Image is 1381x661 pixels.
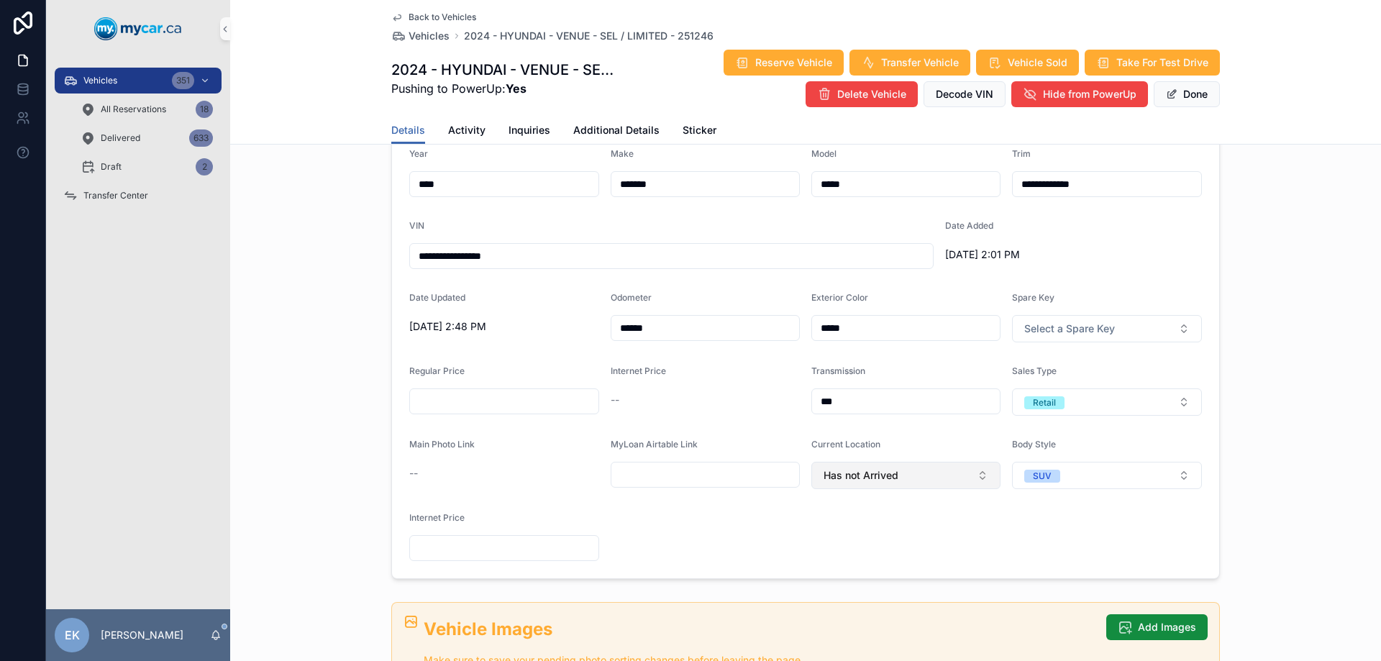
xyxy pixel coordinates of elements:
[55,68,222,94] a: Vehicles351
[1043,87,1136,101] span: Hide from PowerUp
[1012,365,1057,376] span: Sales Type
[72,154,222,180] a: Draft2
[945,247,1135,262] span: [DATE] 2:01 PM
[409,466,418,480] span: --
[101,628,183,642] p: [PERSON_NAME]
[409,292,465,303] span: Date Updated
[1012,462,1202,489] button: Select Button
[806,81,918,107] button: Delete Vehicle
[1085,50,1220,76] button: Take For Test Drive
[424,617,1095,641] h2: Vehicle Images
[101,161,122,173] span: Draft
[464,29,714,43] a: 2024 - HYUNDAI - VENUE - SEL / LIMITED - 251246
[611,292,652,303] span: Odometer
[811,439,880,450] span: Current Location
[83,75,117,86] span: Vehicles
[391,12,476,23] a: Back to Vehicles
[881,55,959,70] span: Transfer Vehicle
[837,87,906,101] span: Delete Vehicle
[611,365,666,376] span: Internet Price
[196,101,213,118] div: 18
[506,81,527,96] strong: Yes
[391,80,617,97] span: Pushing to PowerUp:
[1138,620,1196,634] span: Add Images
[1024,322,1115,336] span: Select a Spare Key
[724,50,844,76] button: Reserve Vehicle
[101,132,140,144] span: Delivered
[72,125,222,151] a: Delivered633
[945,220,993,231] span: Date Added
[1116,55,1208,70] span: Take For Test Drive
[1012,315,1202,342] button: Select Button
[976,50,1079,76] button: Vehicle Sold
[409,439,475,450] span: Main Photo Link
[936,87,993,101] span: Decode VIN
[83,190,148,201] span: Transfer Center
[409,148,428,159] span: Year
[65,626,80,644] span: EK
[1012,439,1056,450] span: Body Style
[409,220,424,231] span: VIN
[409,512,465,523] span: Internet Price
[755,55,832,70] span: Reserve Vehicle
[611,393,619,407] span: --
[101,104,166,115] span: All Reservations
[1106,614,1208,640] button: Add Images
[94,17,182,40] img: App logo
[46,58,230,227] div: scrollable content
[1154,81,1220,107] button: Done
[55,183,222,209] a: Transfer Center
[1033,470,1052,483] div: SUV
[1011,81,1148,107] button: Hide from PowerUp
[611,148,634,159] span: Make
[391,117,425,145] a: Details
[1012,388,1202,416] button: Select Button
[391,60,617,80] h1: 2024 - HYUNDAI - VENUE - SEL / LIMITED - 251246
[611,439,698,450] span: MyLoan Airtable Link
[172,72,194,89] div: 351
[849,50,970,76] button: Transfer Vehicle
[409,319,599,334] span: [DATE] 2:48 PM
[1012,148,1031,159] span: Trim
[448,117,486,146] a: Activity
[1008,55,1067,70] span: Vehicle Sold
[924,81,1006,107] button: Decode VIN
[811,148,837,159] span: Model
[811,462,1001,489] button: Select Button
[683,117,716,146] a: Sticker
[72,96,222,122] a: All Reservations18
[811,365,865,376] span: Transmission
[189,129,213,147] div: 633
[409,12,476,23] span: Back to Vehicles
[683,123,716,137] span: Sticker
[391,29,450,43] a: Vehicles
[509,117,550,146] a: Inquiries
[811,292,868,303] span: Exterior Color
[573,117,660,146] a: Additional Details
[573,123,660,137] span: Additional Details
[409,365,465,376] span: Regular Price
[509,123,550,137] span: Inquiries
[1033,396,1056,409] div: Retail
[448,123,486,137] span: Activity
[391,123,425,137] span: Details
[409,29,450,43] span: Vehicles
[824,468,898,483] span: Has not Arrived
[196,158,213,175] div: 2
[1012,292,1054,303] span: Spare Key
